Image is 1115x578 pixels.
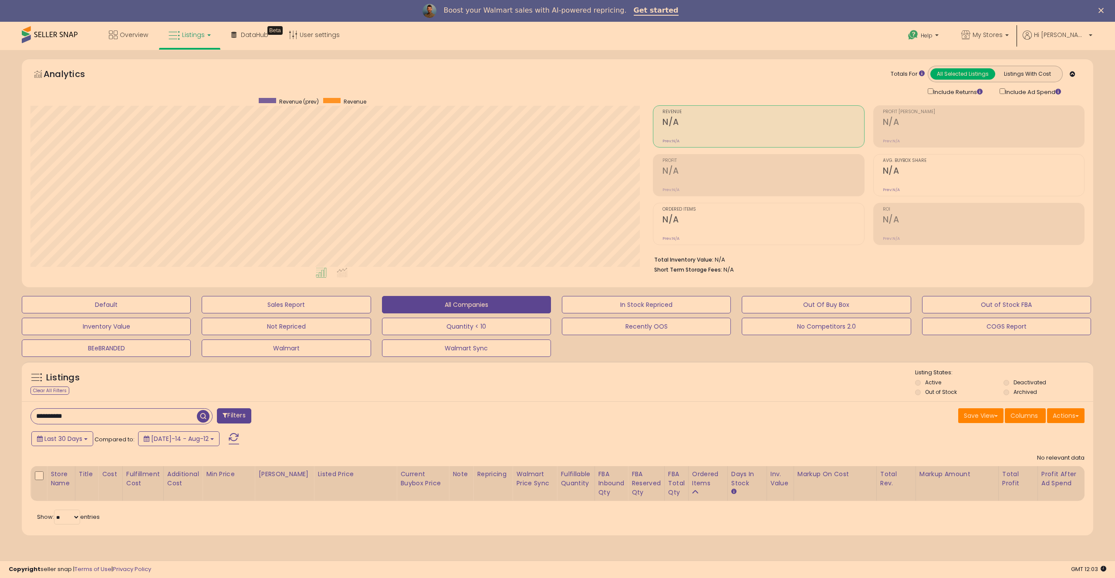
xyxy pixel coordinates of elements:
div: Markup on Cost [797,470,873,479]
small: Prev: N/A [662,187,679,192]
div: Title [79,470,95,479]
span: 2025-09-12 12:03 GMT [1071,565,1106,573]
a: Terms of Use [74,565,111,573]
button: Filters [217,408,251,423]
div: Profit After Ad Spend [1041,470,1086,488]
a: User settings [282,22,346,48]
button: Recently OOS [562,318,731,335]
button: Walmart [202,339,371,357]
button: Walmart Sync [382,339,551,357]
button: Default [22,296,191,313]
label: Archived [1014,388,1037,396]
button: Columns [1005,408,1046,423]
div: Clear All Filters [30,386,69,395]
a: Get started [634,6,679,16]
label: Out of Stock [925,388,957,396]
div: FBA Reserved Qty [632,470,661,497]
span: ROI [883,207,1084,212]
p: Listing States: [915,369,1093,377]
span: DataHub [241,30,268,39]
span: Hi [PERSON_NAME] [1034,30,1086,39]
div: Include Ad Spend [993,87,1075,97]
button: Out Of Buy Box [742,296,911,313]
button: Listings With Cost [995,68,1060,80]
h2: N/A [883,117,1084,129]
a: Help [901,23,947,50]
li: N/A [654,254,1078,264]
small: Prev: N/A [883,187,900,192]
button: Last 30 Days [31,431,93,446]
div: Tooltip anchor [267,26,283,35]
a: Hi [PERSON_NAME] [1023,30,1092,50]
div: FBA inbound Qty [598,470,625,497]
div: Inv. value [770,470,790,488]
span: N/A [723,265,734,274]
label: Deactivated [1014,379,1046,386]
small: Prev: N/A [883,138,900,144]
button: No Competitors 2.0 [742,318,911,335]
button: Inventory Value [22,318,191,335]
span: Overview [120,30,148,39]
span: Columns [1010,411,1038,420]
b: Total Inventory Value: [654,256,713,263]
b: Short Term Storage Fees: [654,266,722,273]
div: Ordered Items [692,470,724,488]
h2: N/A [662,215,864,226]
span: Profit [662,158,864,163]
span: Revenue [344,98,366,105]
h2: N/A [883,215,1084,226]
label: Active [925,379,941,386]
button: Not Repriced [202,318,371,335]
small: Prev: N/A [662,138,679,144]
span: My Stores [973,30,1003,39]
h2: N/A [662,117,864,129]
small: Prev: N/A [662,236,679,241]
small: Days In Stock. [731,488,737,496]
a: Overview [102,22,155,48]
span: Show: entries [37,513,100,521]
div: Additional Cost [167,470,199,488]
th: The percentage added to the cost of goods (COGS) that forms the calculator for Min & Max prices. [794,466,876,501]
button: [DATE]-14 - Aug-12 [138,431,220,446]
div: Walmart Price Sync [516,470,553,488]
button: Sales Report [202,296,371,313]
button: COGS Report [922,318,1091,335]
small: Prev: N/A [883,236,900,241]
a: My Stores [955,22,1015,50]
button: Out of Stock FBA [922,296,1091,313]
button: Actions [1047,408,1085,423]
div: Listed Price [318,470,393,479]
div: Store Name [51,470,71,488]
div: Cost [102,470,119,479]
div: seller snap | | [9,565,151,574]
a: Privacy Policy [113,565,151,573]
div: Min Price [206,470,251,479]
div: Totals For [891,70,925,78]
div: Total Rev. [880,470,912,488]
div: Note [453,470,470,479]
span: Last 30 Days [44,434,82,443]
div: Repricing [477,470,509,479]
div: FBA Total Qty [668,470,685,497]
span: Listings [182,30,205,39]
i: Get Help [908,30,919,40]
div: Total Profit [1002,470,1034,488]
div: Boost your Walmart sales with AI-powered repricing. [443,6,626,15]
button: BEeBRANDED [22,339,191,357]
div: [PERSON_NAME] [258,470,310,479]
a: DataHub [225,22,275,48]
button: Save View [958,408,1003,423]
h2: N/A [883,166,1084,178]
div: No relevant data [1037,454,1085,462]
span: Avg. Buybox Share [883,158,1084,163]
span: Help [921,32,933,39]
span: Revenue (prev) [279,98,319,105]
span: Compared to: [95,435,135,444]
div: Current Buybox Price [400,470,445,488]
span: Profit [PERSON_NAME] [883,110,1084,114]
div: Include Returns [921,87,993,97]
div: Close [1098,8,1107,13]
span: Revenue [662,110,864,114]
button: All Companies [382,296,551,313]
button: All Selected Listings [930,68,995,80]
